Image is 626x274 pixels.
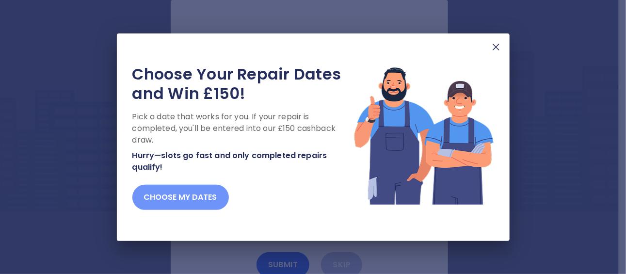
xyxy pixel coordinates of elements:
[353,64,494,206] img: Lottery
[132,185,229,210] button: Choose my dates
[132,150,353,173] p: Hurry—slots go fast and only completed repairs qualify!
[132,64,353,103] h2: Choose Your Repair Dates and Win £150!
[132,111,353,146] p: Pick a date that works for you. If your repair is completed, you'll be entered into our £150 cash...
[490,41,502,53] img: X Mark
